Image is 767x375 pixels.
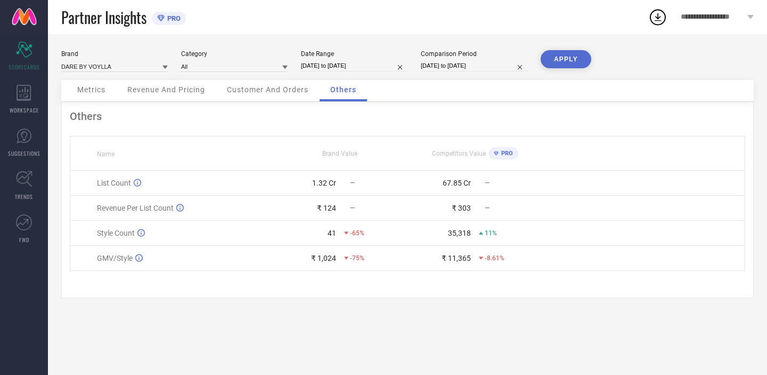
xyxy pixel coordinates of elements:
[485,179,489,187] span: —
[648,7,667,27] div: Open download list
[10,106,39,114] span: WORKSPACE
[350,254,364,262] span: -75%
[181,50,288,58] div: Category
[330,85,356,94] span: Others
[165,14,181,22] span: PRO
[15,193,33,201] span: TRENDS
[317,204,336,212] div: ₹ 124
[301,50,407,58] div: Date Range
[452,204,471,212] div: ₹ 303
[61,6,146,28] span: Partner Insights
[328,229,336,237] div: 41
[97,254,133,262] span: GMV/Style
[485,229,497,237] span: 11%
[448,229,471,237] div: 35,318
[541,50,591,68] button: APPLY
[421,60,527,71] input: Select comparison period
[9,63,40,71] span: SCORECARDS
[70,110,745,123] div: Others
[97,229,135,237] span: Style Count
[421,50,527,58] div: Comparison Period
[350,179,355,187] span: —
[8,149,40,157] span: SUGGESTIONS
[61,50,168,58] div: Brand
[432,150,486,157] span: Competitors Value
[485,204,489,212] span: —
[443,179,471,187] div: 67.85 Cr
[350,229,364,237] span: -65%
[499,150,513,157] span: PRO
[77,85,105,94] span: Metrics
[97,150,115,158] span: Name
[350,204,355,212] span: —
[301,60,407,71] input: Select date range
[19,236,29,244] span: FWD
[97,179,131,187] span: List Count
[312,179,336,187] div: 1.32 Cr
[227,85,308,94] span: Customer And Orders
[311,254,336,262] div: ₹ 1,024
[485,254,504,262] span: -8.61%
[97,204,174,212] span: Revenue Per List Count
[322,150,357,157] span: Brand Value
[127,85,205,94] span: Revenue And Pricing
[442,254,471,262] div: ₹ 11,365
